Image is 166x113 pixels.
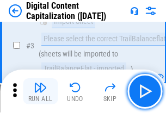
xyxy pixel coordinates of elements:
[67,96,83,102] div: Undo
[26,41,34,50] span: # 3
[52,15,95,28] div: Import Sheet
[103,96,117,102] div: Skip
[28,96,53,102] div: Run All
[144,4,157,17] img: Settings menu
[130,7,139,15] img: Support
[26,1,126,21] div: Digital Content Capitalization ([DATE])
[41,62,126,76] div: TrailBalanceFlat - imported
[136,83,153,100] img: Main button
[58,78,93,104] button: Undo
[103,81,116,94] img: Skip
[69,81,82,94] img: Undo
[93,78,127,104] button: Skip
[23,78,58,104] button: Run All
[9,4,22,17] img: Back
[34,81,47,94] img: Run All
